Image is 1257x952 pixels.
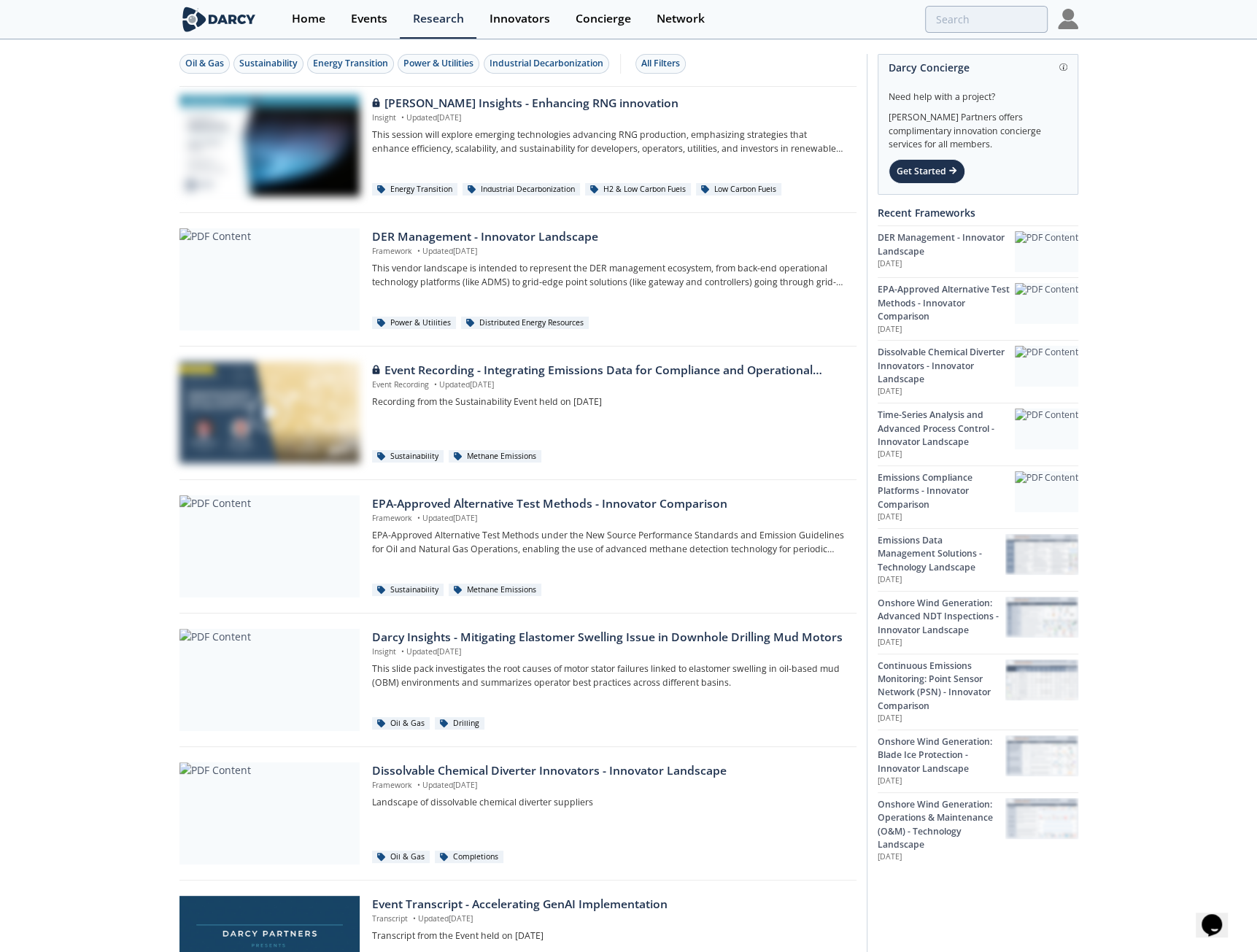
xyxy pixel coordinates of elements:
div: Emissions Compliance Platforms - Innovator Comparison [878,471,1015,511]
div: Sustainability [372,450,444,463]
button: Energy Transition [307,54,394,74]
span: • [398,112,406,123]
a: Onshore Wind Generation: Blade Ice Protection - Innovator Landscape [DATE] Onshore Wind Generatio... [878,730,1078,792]
a: PDF Content EPA-Approved Alternative Test Methods - Innovator Comparison Framework •Updated[DATE]... [179,495,856,597]
img: Video Content [179,362,360,463]
p: [DATE] [878,449,1015,460]
a: Time-Series Analysis and Advanced Process Control - Innovator Landscape [DATE] PDF Content [878,403,1078,465]
div: Dissolvable Chemical Diverter Innovators - Innovator Landscape [878,346,1015,386]
div: EPA-Approved Alternative Test Methods - Innovator Comparison [878,283,1015,323]
div: Continuous Emissions Monitoring: Point Sensor Network (PSN) - Innovator Comparison [878,659,1005,713]
div: Emissions Data Management Solutions - Technology Landscape [878,534,1005,574]
div: Innovators [490,13,550,25]
div: Darcy Concierge [889,55,1067,80]
div: DER Management - Innovator Landscape [372,228,846,246]
div: Get Started [889,159,965,184]
p: [DATE] [878,258,1015,270]
span: • [410,913,418,924]
button: Industrial Decarbonization [484,54,609,74]
p: [DATE] [878,574,1005,586]
a: PDF Content DER Management - Innovator Landscape Framework •Updated[DATE] This vendor landscape i... [179,228,856,330]
div: Onshore Wind Generation: Blade Ice Protection - Innovator Landscape [878,735,1005,775]
a: Onshore Wind Generation: Advanced NDT Inspections - Innovator Landscape [DATE] Onshore Wind Gener... [878,591,1078,654]
div: Methane Emissions [449,450,541,463]
div: Oil & Gas [372,851,430,864]
div: Network [657,13,705,25]
div: Sustainability [372,584,444,597]
input: Advanced Search [925,6,1048,33]
div: Sustainability [239,57,298,70]
a: Dissolvable Chemical Diverter Innovators - Innovator Landscape [DATE] PDF Content [878,340,1078,403]
p: Recording from the Sustainability Event held on [DATE] [372,395,846,409]
p: Framework Updated [DATE] [372,246,846,258]
a: Video Content Event Recording - Integrating Emissions Data for Compliance and Operational Action ... [179,362,856,464]
div: Distributed Energy Resources [461,317,589,330]
div: H2 & Low Carbon Fuels [585,183,691,196]
div: Home [292,13,325,25]
span: • [414,246,422,256]
div: Industrial Decarbonization [490,57,603,70]
p: This slide pack investigates the root causes of motor stator failures linked to elastomer swellin... [372,662,846,689]
span: • [414,780,422,790]
p: Framework Updated [DATE] [372,513,846,525]
div: Onshore Wind Generation: Operations & Maintenance (O&M) - Technology Landscape [878,798,1005,852]
p: Event Recording Updated [DATE] [372,379,846,391]
div: Oil & Gas [372,717,430,730]
a: PDF Content Dissolvable Chemical Diverter Innovators - Innovator Landscape Framework •Updated[DAT... [179,762,856,864]
p: [DATE] [878,637,1005,649]
p: [DATE] [878,775,1005,787]
p: Transcript Updated [DATE] [372,913,846,925]
div: Low Carbon Fuels [696,183,781,196]
p: Framework Updated [DATE] [372,780,846,792]
p: [DATE] [878,386,1015,398]
a: DER Management - Innovator Landscape [DATE] PDF Content [878,225,1078,277]
a: EPA-Approved Alternative Test Methods - Innovator Comparison [DATE] PDF Content [878,277,1078,340]
div: Power & Utilities [372,317,456,330]
div: Event Recording - Integrating Emissions Data for Compliance and Operational Action [372,362,846,379]
a: PDF Content Darcy Insights - Mitigating Elastomer Swelling Issue in Downhole Drilling Mud Motors ... [179,629,856,731]
button: Power & Utilities [398,54,479,74]
button: Sustainability [233,54,303,74]
div: Industrial Decarbonization [463,183,580,196]
p: This vendor landscape is intended to represent the DER management ecosystem, from back-end operat... [372,262,846,289]
div: Drilling [435,717,484,730]
p: [DATE] [878,713,1005,724]
div: Research [413,13,464,25]
a: Onshore Wind Generation: Operations & Maintenance (O&M) - Technology Landscape [DATE] Onshore Win... [878,792,1078,868]
div: Concierge [576,13,631,25]
p: [DATE] [878,851,1005,863]
a: Emissions Data Management Solutions - Technology Landscape [DATE] Emissions Data Management Solut... [878,528,1078,591]
div: Energy Transition [372,183,457,196]
p: [DATE] [878,324,1015,336]
div: [PERSON_NAME] Insights - Enhancing RNG innovation [372,95,846,112]
div: Power & Utilities [403,57,473,70]
a: Emissions Compliance Platforms - Innovator Comparison [DATE] PDF Content [878,465,1078,528]
button: Oil & Gas [179,54,230,74]
div: Methane Emissions [449,584,541,597]
p: Insight Updated [DATE] [372,646,846,658]
div: Events [351,13,387,25]
img: play-chapters-gray.svg [249,392,290,433]
p: [DATE] [878,511,1015,523]
div: [PERSON_NAME] Partners offers complimentary innovation concierge services for all members. [889,104,1067,152]
span: • [398,646,406,657]
span: • [414,513,422,523]
p: Landscape of dissolvable chemical diverter suppliers [372,796,846,809]
div: Energy Transition [313,57,388,70]
div: DER Management - Innovator Landscape [878,231,1015,258]
div: EPA-Approved Alternative Test Methods - Innovator Comparison [372,495,846,513]
p: Transcript from the Event held on [DATE] [372,929,846,943]
div: Onshore Wind Generation: Advanced NDT Inspections - Innovator Landscape [878,597,1005,637]
div: All Filters [641,57,680,70]
div: Darcy Insights - Mitigating Elastomer Swelling Issue in Downhole Drilling Mud Motors [372,629,846,646]
img: logo-wide.svg [179,7,259,32]
a: Darcy Insights - Enhancing RNG innovation preview [PERSON_NAME] Insights - Enhancing RNG innovati... [179,95,856,197]
p: EPA-Approved Alternative Test Methods under the New Source Performance Standards and Emission Gui... [372,529,846,556]
a: Continuous Emissions Monitoring: Point Sensor Network (PSN) - Innovator Comparison [DATE] Continu... [878,654,1078,730]
img: information.svg [1059,63,1067,71]
div: Dissolvable Chemical Diverter Innovators - Innovator Landscape [372,762,846,780]
iframe: chat widget [1196,894,1242,937]
span: • [431,379,439,390]
div: Time-Series Analysis and Advanced Process Control - Innovator Landscape [878,409,1015,449]
div: Event Transcript - Accelerating GenAI Implementation [372,896,846,913]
